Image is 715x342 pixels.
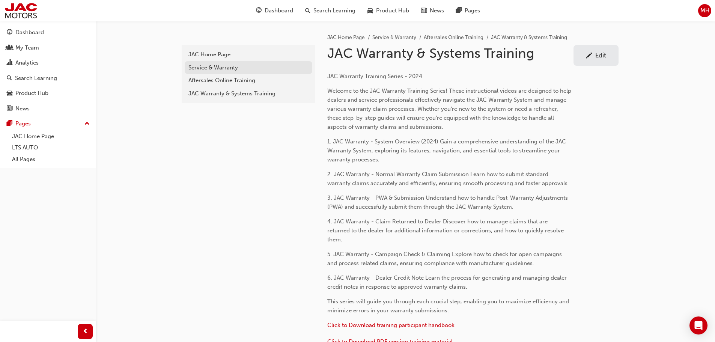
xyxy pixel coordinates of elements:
[185,87,312,100] a: JAC Warranty & Systems Training
[327,298,570,314] span: This series will guide you through each crucial step, enabling you to maximize efficiency and min...
[185,48,312,61] a: JAC Home Page
[185,74,312,87] a: Aftersales Online Training
[7,90,12,97] span: car-icon
[689,316,707,334] div: Open Intercom Messenger
[424,34,483,41] a: Aftersales Online Training
[83,327,88,336] span: prev-icon
[305,6,310,15] span: search-icon
[185,61,312,74] a: Service & Warranty
[700,6,709,15] span: MH
[3,117,93,131] button: Pages
[299,3,361,18] a: search-iconSearch Learning
[3,86,93,100] a: Product Hub
[327,274,568,290] span: 6. JAC Warranty - Dealer Credit Note Learn the process for generating and managing dealer credit ...
[327,87,573,130] span: Welcome to the JAC Warranty Training Series! These instructional videos are designed to help deal...
[3,24,93,117] button: DashboardMy TeamAnalyticsSearch LearningProduct HubNews
[7,105,12,112] span: news-icon
[595,51,606,59] div: Edit
[15,59,39,67] div: Analytics
[574,45,619,66] a: Edit
[7,121,12,127] span: pages-icon
[3,41,93,55] a: My Team
[188,89,309,98] div: JAC Warranty & Systems Training
[327,251,563,267] span: 5. JAC Warranty - Campaign Check & Claiming Explore how to check for open campaigns and process r...
[327,171,569,187] span: 2. JAC Warranty - Normal Warranty Claim Submission Learn how to submit standard warranty claims a...
[256,6,262,15] span: guage-icon
[3,71,93,85] a: Search Learning
[4,2,38,19] img: jac-portal
[327,218,565,243] span: 4. JAC Warranty - Claim Returned to Dealer Discover how to manage claims that are returned to the...
[9,142,93,154] a: LTS AUTO
[15,89,48,98] div: Product Hub
[84,119,90,129] span: up-icon
[3,102,93,116] a: News
[188,63,309,72] div: Service & Warranty
[15,44,39,52] div: My Team
[361,3,415,18] a: car-iconProduct Hub
[327,45,574,62] h1: JAC Warranty & Systems Training
[250,3,299,18] a: guage-iconDashboard
[491,33,567,42] li: JAC Warranty & Systems Training
[7,75,12,82] span: search-icon
[367,6,373,15] span: car-icon
[327,34,365,41] a: JAC Home Page
[313,6,355,15] span: Search Learning
[7,29,12,36] span: guage-icon
[327,322,455,328] a: Click to Download training participant handbook
[376,6,409,15] span: Product Hub
[188,76,309,85] div: Aftersales Online Training
[7,45,12,51] span: people-icon
[456,6,462,15] span: pages-icon
[372,34,416,41] a: Service & Warranty
[9,154,93,165] a: All Pages
[265,6,293,15] span: Dashboard
[415,3,450,18] a: news-iconNews
[698,4,711,17] button: MH
[3,26,93,39] a: Dashboard
[188,50,309,59] div: JAC Home Page
[15,74,57,83] div: Search Learning
[7,60,12,66] span: chart-icon
[9,131,93,142] a: JAC Home Page
[3,56,93,70] a: Analytics
[421,6,427,15] span: news-icon
[465,6,480,15] span: Pages
[327,138,567,163] span: 1. JAC Warranty - System Overview (2024) Gain a comprehensive understanding of the JAC Warranty S...
[327,194,569,210] span: 3. JAC Warranty - PWA & Submission Understand how to handle Post-Warranty Adjustments (PWA) and s...
[327,73,422,80] span: JAC Warranty Training Series - 2024
[15,119,31,128] div: Pages
[586,53,592,60] span: pencil-icon
[450,3,486,18] a: pages-iconPages
[430,6,444,15] span: News
[15,104,30,113] div: News
[15,28,44,37] div: Dashboard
